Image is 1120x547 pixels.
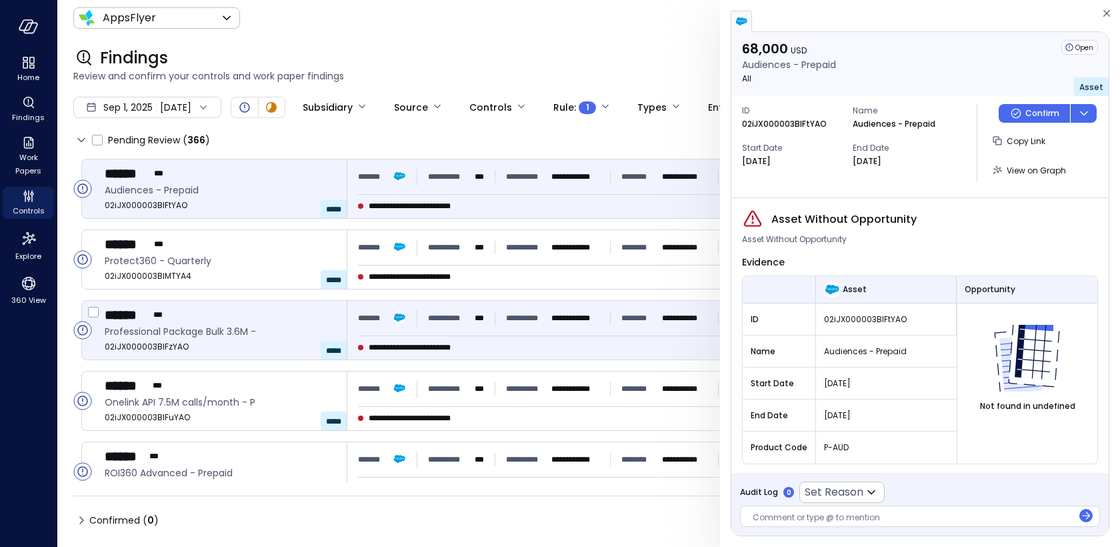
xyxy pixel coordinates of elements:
[742,40,836,57] p: 68,000
[553,96,596,119] div: Rule :
[3,272,54,308] div: 360 View
[105,253,336,268] span: Protect360 - Quarterly
[3,133,54,179] div: Work Papers
[105,199,336,212] span: 02iJX000003BIFtYAO
[586,101,589,114] span: 1
[853,155,881,168] p: [DATE]
[787,488,791,498] p: 0
[1070,104,1097,123] button: dropdown-icon-button
[824,345,949,358] span: Audiences - Prepaid
[105,340,336,354] span: 02iJX000003BIFzYAO
[108,129,210,151] span: Pending Review
[17,71,39,84] span: Home
[791,45,807,56] span: USD
[1061,40,1098,55] div: Open
[73,179,92,198] div: Open
[999,104,1070,123] button: Confirm
[105,395,336,410] span: Onelink API 7.5M calls/month - P
[73,69,1104,83] span: Review and confirm your controls and work paper findings
[103,100,153,115] span: Sep 1, 2025
[89,510,159,531] span: Confirmed
[742,57,836,72] p: Audiences - Prepaid
[79,10,95,26] img: Icon
[742,117,827,131] p: 02iJX000003BIFtYAO
[708,96,734,119] div: Entity
[15,249,41,263] span: Explore
[105,183,336,197] span: Audiences - Prepaid
[3,53,54,85] div: Home
[824,282,840,298] img: Asset
[394,96,428,119] div: Source
[12,111,45,124] span: Findings
[742,233,847,246] span: Asset Without Opportunity
[735,15,748,28] img: salesforce
[824,409,949,422] span: [DATE]
[751,377,807,390] span: Start Date
[988,129,1051,152] button: Copy Link
[1007,165,1066,176] span: View on Graph
[237,99,253,115] div: Open
[853,141,953,155] span: End Date
[8,151,49,177] span: Work Papers
[988,159,1071,181] button: View on Graph
[980,400,1075,413] span: Not found in undefined
[3,93,54,125] div: Findings
[105,411,336,424] span: 02iJX000003BIFuYAO
[147,514,154,527] span: 0
[824,313,948,326] span: 02iJX000003BIFtYAO
[103,10,156,26] p: AppsFlyer
[805,484,863,500] p: Set Reason
[187,133,205,147] span: 366
[1079,81,1103,93] span: Asset
[105,466,336,480] span: ROI360 Advanced - Prepaid
[843,283,867,296] span: Asset
[100,47,168,69] span: Findings
[3,187,54,219] div: Controls
[742,255,785,269] span: Evidence
[105,324,336,339] span: Professional Package Bulk 3.6M -
[742,72,836,85] p: All
[1007,135,1045,147] span: Copy Link
[143,513,159,528] div: ( )
[853,117,935,131] p: Audiences - Prepaid
[742,155,771,168] p: [DATE]
[740,486,778,499] span: Audit Log
[751,409,807,422] span: End Date
[824,441,949,454] span: P-AUD
[469,96,512,119] div: Controls
[751,345,807,358] span: Name
[11,294,46,307] span: 360 View
[73,250,92,269] div: Open
[183,133,210,147] div: ( )
[13,204,45,217] span: Controls
[263,99,279,115] div: In Progress
[965,283,1015,296] span: Opportunity
[742,141,842,155] span: Start Date
[105,269,336,283] span: 02iJX000003BIMTYA4
[771,211,917,227] span: Asset Without Opportunity
[303,96,353,119] div: Subsidiary
[73,462,92,481] div: Open
[73,321,92,340] div: Open
[742,104,842,117] span: ID
[637,96,667,119] div: Types
[853,104,953,117] span: Name
[999,104,1097,123] div: Button group with a nested menu
[751,313,807,326] span: ID
[73,392,92,410] div: Open
[1025,107,1059,120] p: Confirm
[105,482,336,495] span: 02iJX000003BIMVYA4
[824,377,949,390] span: [DATE]
[3,227,54,264] div: Explore
[751,441,807,454] span: Product Code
